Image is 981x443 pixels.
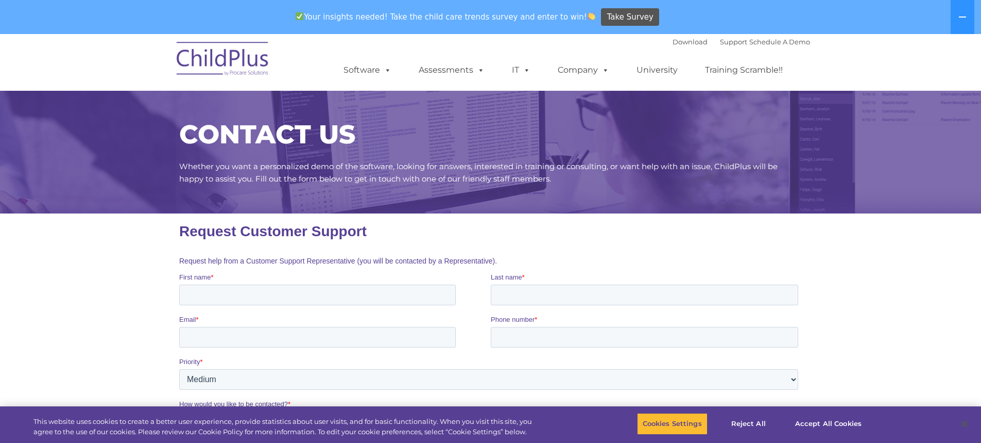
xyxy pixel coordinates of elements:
a: Company [547,60,619,80]
a: Support [720,38,747,46]
span: Your insights needed! Take the child care trends survey and enter to win! [291,7,600,27]
font: | [673,38,810,46]
a: Training Scramble!! [695,60,793,80]
img: ChildPlus by Procare Solutions [171,35,274,86]
a: Assessments [408,60,495,80]
a: Download [673,38,708,46]
a: Software [333,60,402,80]
button: Close [953,413,976,435]
span: CONTACT US [179,119,355,150]
button: Accept All Cookies [789,413,867,435]
span: Take Survey [607,8,653,26]
button: Reject All [716,413,781,435]
a: University [626,60,688,80]
a: IT [502,60,541,80]
img: ✅ [296,12,303,20]
span: Phone number [312,102,355,110]
img: 👏 [588,12,595,20]
div: This website uses cookies to create a better user experience, provide statistics about user visit... [33,417,540,437]
a: Schedule A Demo [749,38,810,46]
button: Cookies Settings [637,413,708,435]
a: Take Survey [601,8,659,26]
span: Last name [312,60,343,68]
span: Whether you want a personalized demo of the software, looking for answers, interested in training... [179,161,778,184]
